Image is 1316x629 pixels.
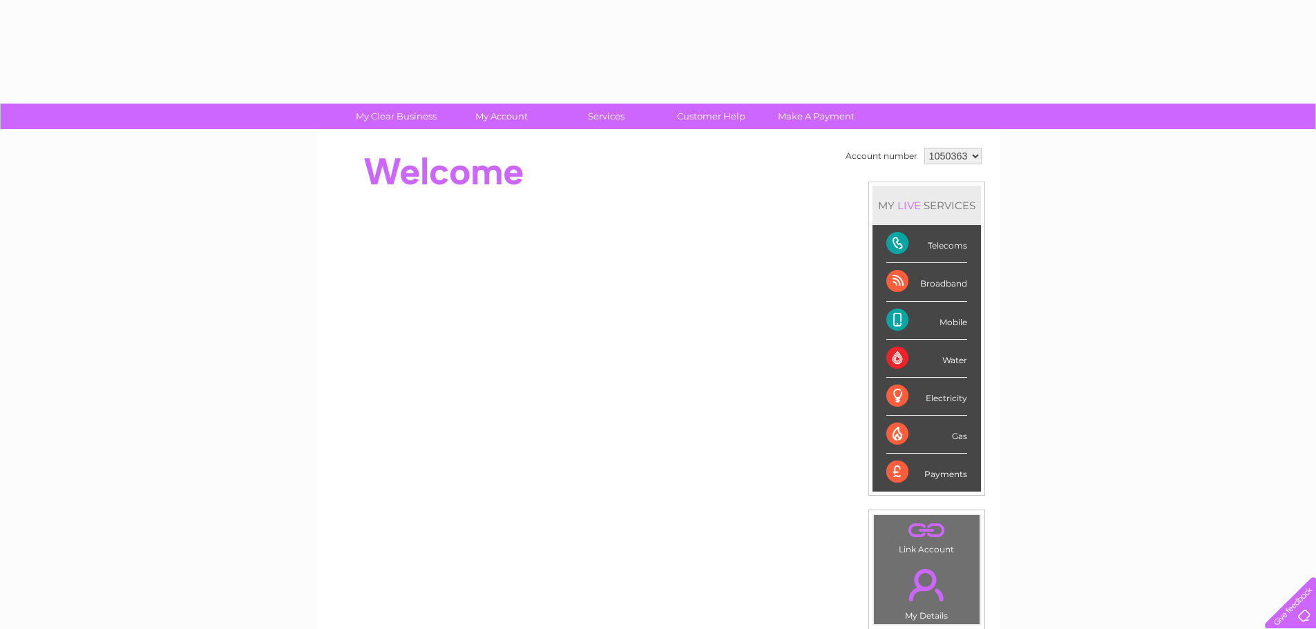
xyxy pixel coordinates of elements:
[895,199,924,212] div: LIVE
[873,557,980,625] td: My Details
[886,225,967,263] div: Telecoms
[886,454,967,491] div: Payments
[886,340,967,378] div: Water
[877,519,976,543] a: .
[444,104,558,129] a: My Account
[872,186,981,225] div: MY SERVICES
[886,378,967,416] div: Electricity
[877,561,976,609] a: .
[339,104,453,129] a: My Clear Business
[654,104,768,129] a: Customer Help
[549,104,663,129] a: Services
[842,144,921,168] td: Account number
[759,104,873,129] a: Make A Payment
[886,302,967,340] div: Mobile
[886,263,967,301] div: Broadband
[886,416,967,454] div: Gas
[873,514,980,558] td: Link Account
